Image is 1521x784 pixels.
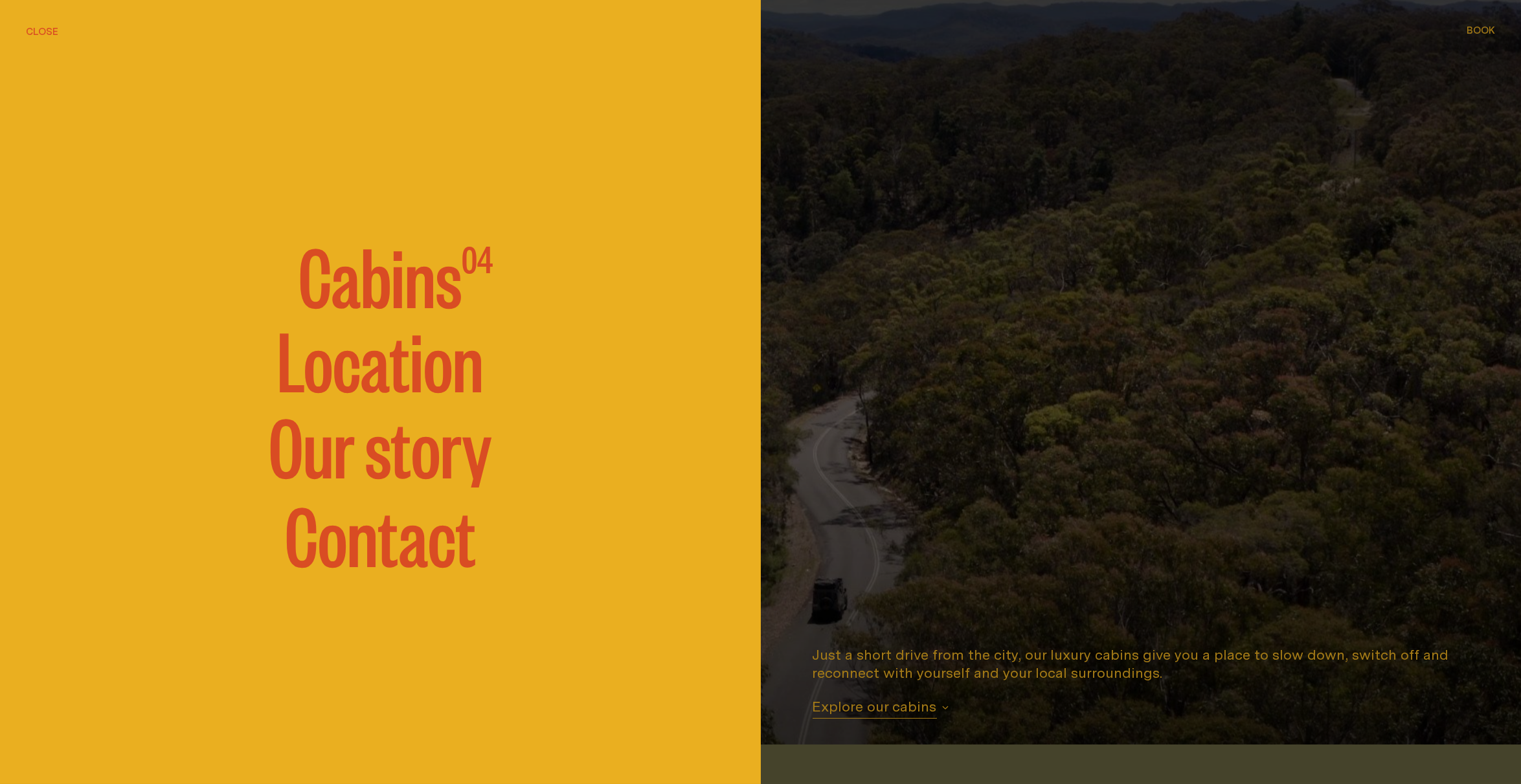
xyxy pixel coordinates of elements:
a: Cabins 04 [267,235,493,313]
span: 04 [462,235,493,313]
a: Contact [285,494,476,572]
a: Location [277,319,484,397]
a: Our story [269,405,491,483]
span: Cabins [299,235,462,313]
button: hide menu [26,23,58,39]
